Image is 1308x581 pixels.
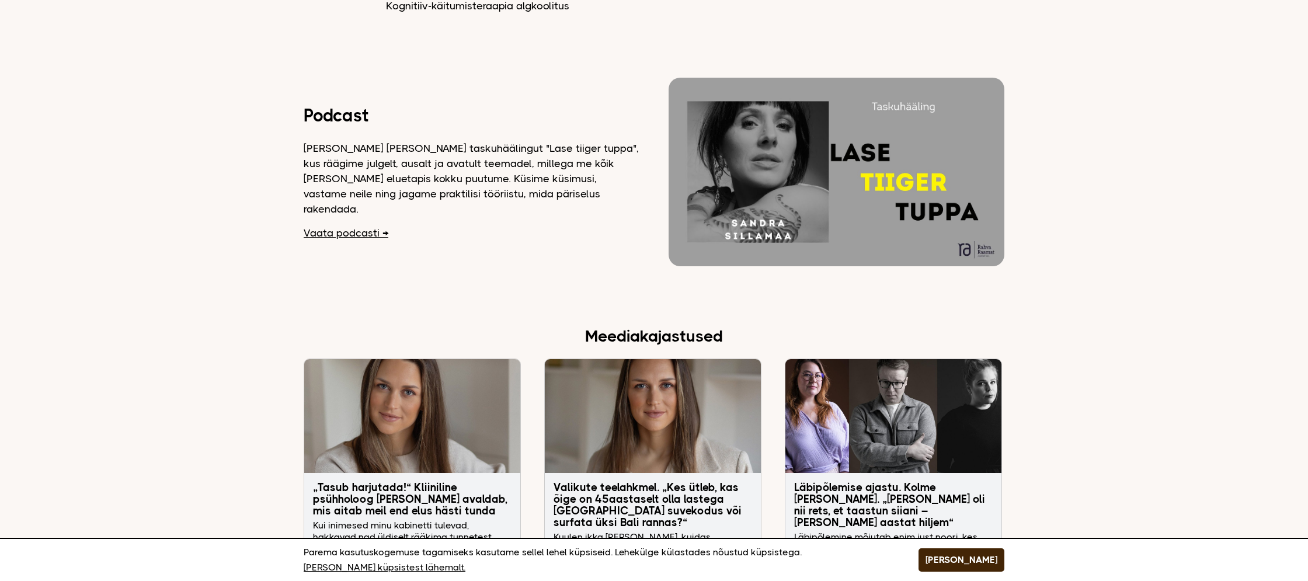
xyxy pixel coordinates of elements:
img: Lase Tiiger Tuppa podcast [669,78,1004,266]
h3: Läbipõlemise ajastu. Kolme [PERSON_NAME]. „[PERSON_NAME] oli nii rets, et taastun siiani – [PERSO... [794,482,993,528]
h2: Meediakajastused [304,329,1004,344]
a: [PERSON_NAME] küpsistest lähemalt. [304,560,465,575]
h3: „Tasub harjutada!“ Kliiniline psühholoog [PERSON_NAME] avaldab, mis aitab meil end elus hästi tunda [313,482,512,517]
p: Kui inimesed minu kabinetti tulevad, hakkavad nad üldiselt rääkima tunnetest. Kurdetakse, kuidas ... [313,520,512,578]
p: Parema kasutuskogemuse tagamiseks kasutame sellel lehel küpsiseid. Lehekülge külastades nõustud k... [304,545,889,575]
p: [PERSON_NAME] [PERSON_NAME] taskuhäälingut "Lase tiiger tuppa", kus räägime julgelt, ausalt ja av... [304,141,639,217]
a: Vaata podcasti [304,225,388,241]
button: [PERSON_NAME] [919,548,1004,572]
h3: Valikute teelahkmel. „Kes ütleb, kas õige on 45aastaselt olla lastega [GEOGRAPHIC_DATA] suvekodus... [554,482,752,528]
h2: Podcast [304,108,639,123]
